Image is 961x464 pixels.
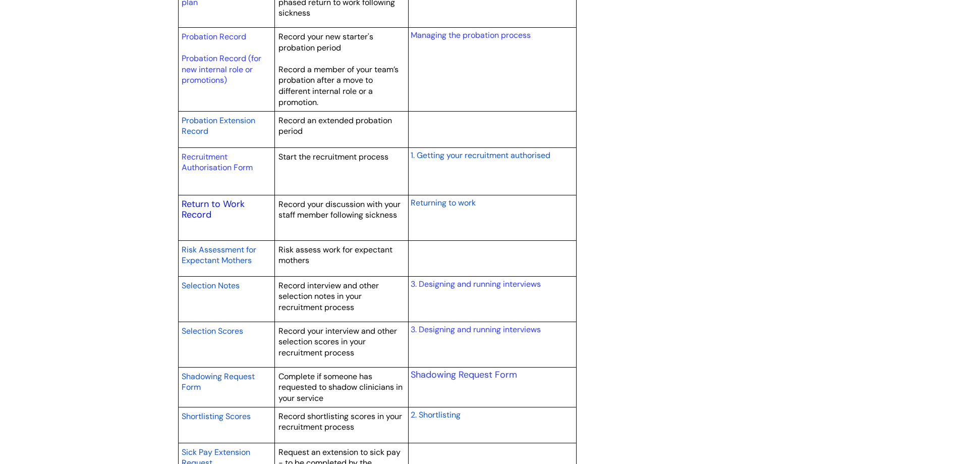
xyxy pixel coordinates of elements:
[182,151,253,173] a: Recruitment Authorisation Form
[182,280,240,291] span: Selection Notes
[411,150,550,161] span: 1. Getting your recruitment authorised
[278,115,392,137] span: Record an extended probation period
[182,370,255,393] a: Shadowing Request Form
[411,279,541,289] a: 3. Designing and running interviews
[182,31,246,42] a: Probation Record
[182,114,255,137] a: Probation Extension Record
[411,196,476,209] a: Returning to work
[182,325,243,337] a: Selection Scores
[182,371,255,393] span: Shadowing Request Form
[411,369,517,381] a: Shadowing Request Form
[278,244,392,266] span: Risk assess work for expectant mothers
[411,197,476,208] span: Returning to work
[411,409,461,420] span: 2. Shortlisting
[182,279,240,291] a: Selection Notes
[182,53,261,85] a: Probation Record (for new internal role or promotions)
[182,115,255,137] span: Probation Extension Record
[278,371,403,403] span: Complete if someone has requested to shadow clinicians in your service
[411,324,541,335] a: 3. Designing and running interviews
[411,408,461,421] a: 2. Shortlisting
[278,411,402,433] span: Record shortlisting scores in your recruitment process
[182,244,256,266] span: Risk Assessment for Expectant Mothers
[182,326,243,336] span: Selection Scores
[182,243,256,267] a: Risk Assessment for Expectant Mothers
[182,411,251,422] span: Shortlisting Scores
[182,410,251,422] a: Shortlisting Scores
[278,31,373,53] span: Record your new starter's probation period
[278,151,388,162] span: Start the recruitment process
[411,149,550,161] a: 1. Getting your recruitment authorised
[278,280,379,313] span: Record interview and other selection notes in your recruitment process
[411,30,531,40] a: Managing the probation process
[278,326,397,358] span: Record your interview and other selection scores in your recruitment process
[278,64,399,108] span: Record a member of your team’s probation after a move to different internal role or a promotion.
[278,199,401,221] span: Record your discussion with your staff member following sickness
[182,198,245,221] a: Return to Work Record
